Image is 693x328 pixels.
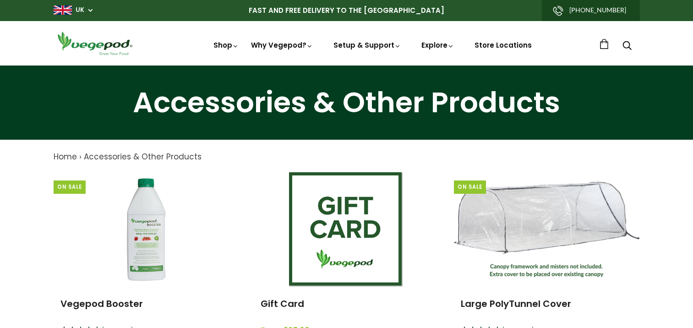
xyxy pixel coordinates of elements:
[54,151,77,162] a: Home
[76,5,84,15] a: UK
[54,151,640,163] nav: breadcrumbs
[622,42,632,51] a: Search
[213,40,239,50] a: Shop
[11,88,682,117] h1: Accessories & Other Products
[289,172,404,287] img: Gift Card
[261,297,304,310] a: Gift Card
[54,5,72,15] img: gb_large.png
[475,40,532,50] a: Store Locations
[421,40,454,50] a: Explore
[333,40,401,50] a: Setup & Support
[461,297,571,310] a: Large PolyTunnel Cover
[84,151,202,162] a: Accessories & Other Products
[79,151,82,162] span: ›
[251,40,313,50] a: Why Vegepod?
[454,182,639,278] img: Large PolyTunnel Cover
[54,30,136,56] img: Vegepod
[89,172,203,287] img: Vegepod Booster
[60,297,143,310] a: Vegepod Booster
